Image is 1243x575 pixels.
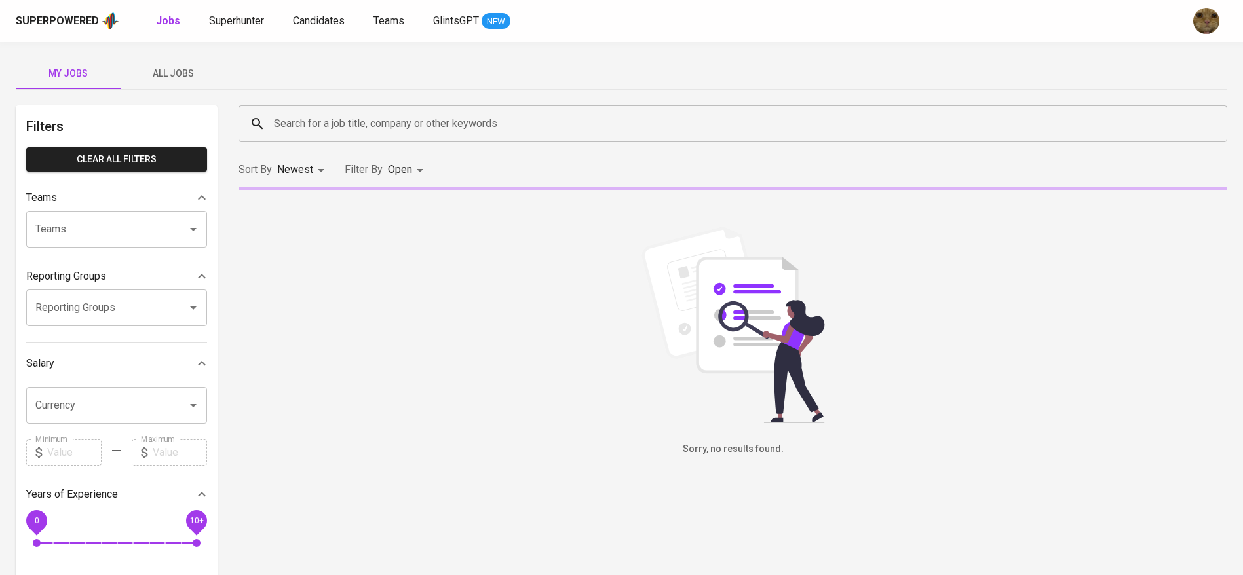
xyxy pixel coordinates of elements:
[277,158,329,182] div: Newest
[26,190,57,206] p: Teams
[26,481,207,508] div: Years of Experience
[156,13,183,29] a: Jobs
[635,227,832,423] img: file_searching.svg
[433,13,510,29] a: GlintsGPT NEW
[293,14,345,27] span: Candidates
[156,14,180,27] b: Jobs
[26,356,54,371] p: Salary
[373,13,407,29] a: Teams
[37,151,197,168] span: Clear All filters
[26,185,207,211] div: Teams
[209,14,264,27] span: Superhunter
[184,220,202,238] button: Open
[16,11,119,31] a: Superpoweredapp logo
[184,299,202,317] button: Open
[239,162,272,177] p: Sort By
[277,162,313,177] p: Newest
[16,14,99,29] div: Superpowered
[102,11,119,31] img: app logo
[47,439,102,466] input: Value
[209,13,267,29] a: Superhunter
[482,15,510,28] span: NEW
[189,515,203,525] span: 10+
[26,487,118,502] p: Years of Experience
[34,515,39,525] span: 0
[345,162,383,177] p: Filter By
[184,396,202,415] button: Open
[293,13,347,29] a: Candidates
[26,263,207,289] div: Reporting Groups
[26,269,106,284] p: Reporting Groups
[24,65,113,82] span: My Jobs
[128,65,218,82] span: All Jobs
[373,14,404,27] span: Teams
[26,147,207,172] button: Clear All filters
[388,158,428,182] div: Open
[26,350,207,377] div: Salary
[26,116,207,137] h6: Filters
[153,439,207,466] input: Value
[433,14,479,27] span: GlintsGPT
[388,163,412,176] span: Open
[239,442,1227,456] h6: Sorry, no results found.
[1193,8,1219,34] img: ec6c0910-f960-4a00-a8f8-c5744e41279e.jpg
